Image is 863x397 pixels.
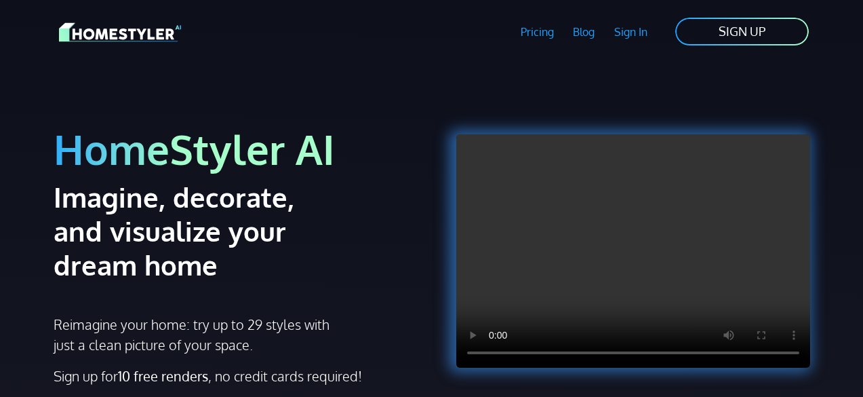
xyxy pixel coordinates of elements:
p: Reimagine your home: try up to 29 styles with just a clean picture of your space. [54,314,332,355]
a: Pricing [510,16,563,48]
img: HomeStyler AI logo [59,20,181,44]
p: Sign up for , no credit cards required! [54,366,424,386]
strong: 10 free renders [118,367,208,385]
a: Sign In [605,16,658,48]
a: Blog [563,16,605,48]
a: SIGN UP [674,16,810,47]
h1: HomeStyler AI [54,124,424,174]
h2: Imagine, decorate, and visualize your dream home [54,180,350,282]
